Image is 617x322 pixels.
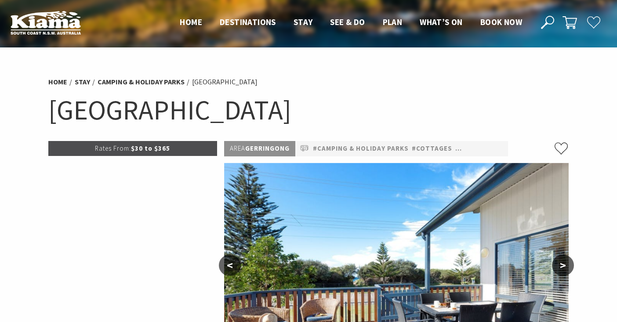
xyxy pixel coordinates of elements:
span: Area [230,144,245,152]
span: Stay [294,17,313,27]
span: Plan [383,17,403,27]
span: Rates From: [95,144,131,152]
span: Home [180,17,202,27]
p: Gerringong [224,141,295,156]
h1: [GEOGRAPHIC_DATA] [48,92,569,128]
span: Destinations [220,17,276,27]
a: #Pet Friendly [455,143,506,154]
span: What’s On [420,17,463,27]
button: < [219,255,241,276]
span: Book now [480,17,522,27]
a: #Cottages [412,143,452,154]
li: [GEOGRAPHIC_DATA] [192,76,258,88]
a: Stay [75,77,90,87]
a: Home [48,77,67,87]
img: Kiama Logo [11,11,81,35]
nav: Main Menu [171,15,531,30]
span: See & Do [330,17,365,27]
a: #Camping & Holiday Parks [313,143,409,154]
button: > [552,255,574,276]
a: Camping & Holiday Parks [98,77,185,87]
p: $30 to $365 [48,141,217,156]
